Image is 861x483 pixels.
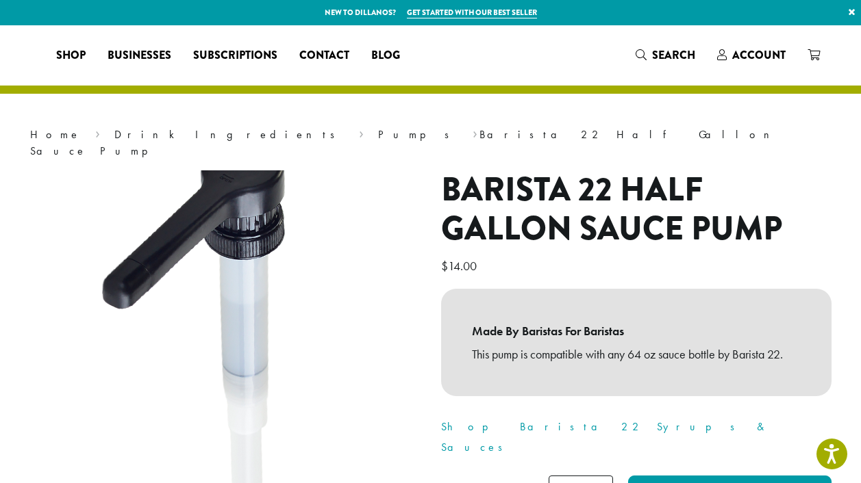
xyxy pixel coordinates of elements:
[472,343,801,366] p: This pump is compatible with any 64 oz sauce bottle by Barista 22.
[30,127,832,159] nav: Breadcrumb
[193,47,277,64] span: Subscriptions
[371,47,400,64] span: Blog
[441,419,769,454] a: Shop Barista 22 Syrups & Sauces
[45,44,97,66] a: Shop
[114,127,344,142] a: Drink Ingredients
[441,170,832,249] h1: Barista 22 Half Gallon Sauce Pump
[30,127,81,142] a: Home
[359,122,364,143] span: ›
[95,122,100,143] span: ›
[441,258,480,274] bdi: 14.00
[473,122,477,143] span: ›
[652,47,695,63] span: Search
[56,47,86,64] span: Shop
[472,319,801,343] b: Made By Baristas For Baristas
[732,47,786,63] span: Account
[299,47,349,64] span: Contact
[407,7,537,18] a: Get started with our best seller
[108,47,171,64] span: Businesses
[625,44,706,66] a: Search
[441,258,448,274] span: $
[378,127,458,142] a: Pumps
